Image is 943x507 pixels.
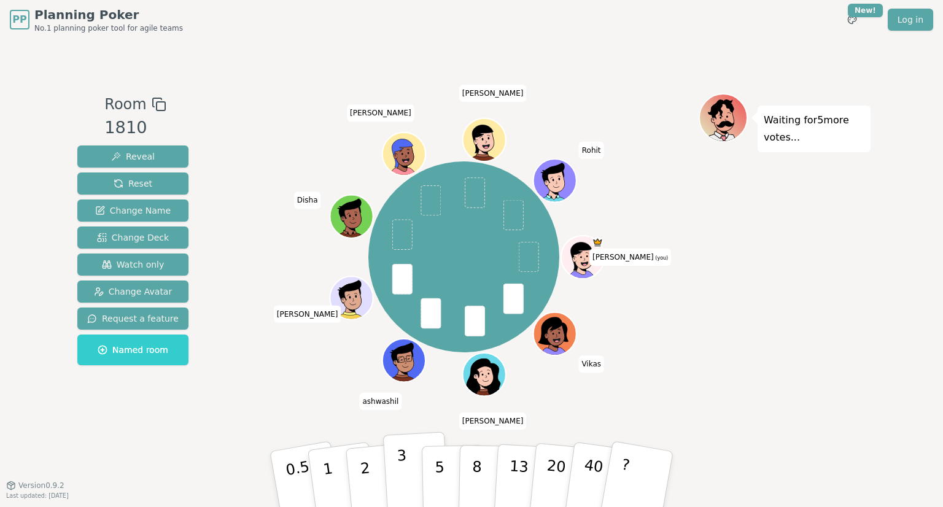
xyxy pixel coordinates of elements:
span: Last updated: [DATE] [6,492,69,499]
button: Request a feature [77,308,188,330]
button: Change Deck [77,226,188,249]
span: Watch only [102,258,165,271]
span: Click to change your name [459,85,527,102]
button: Change Avatar [77,281,188,303]
span: Planning Poker [34,6,183,23]
div: 1810 [104,115,166,141]
button: Reset [77,172,188,195]
button: Watch only [77,253,188,276]
div: New! [848,4,883,17]
span: Version 0.9.2 [18,481,64,490]
span: Change Avatar [94,285,173,298]
span: Request a feature [87,312,179,325]
span: Click to change your name [347,104,414,122]
button: Version0.9.2 [6,481,64,490]
span: (you) [654,255,669,261]
p: Waiting for 5 more votes... [764,112,864,146]
span: Change Name [95,204,171,217]
button: Named room [77,335,188,365]
span: PP [12,12,26,27]
span: Click to change your name [359,392,402,409]
span: Click to change your name [274,305,341,322]
span: Reset [114,177,152,190]
button: Reveal [77,145,188,168]
span: Click to change your name [589,249,671,266]
span: Ajay Sanap is the host [592,237,603,248]
button: Change Name [77,199,188,222]
span: No.1 planning poker tool for agile teams [34,23,183,33]
span: Click to change your name [294,192,321,209]
span: Click to change your name [459,412,527,430]
a: PPPlanning PokerNo.1 planning poker tool for agile teams [10,6,183,33]
span: Change Deck [97,231,169,244]
a: Log in [888,9,933,31]
span: Reveal [111,150,155,163]
button: New! [841,9,863,31]
span: Click to change your name [579,141,604,158]
button: Click to change your avatar [563,237,603,277]
span: Room [104,93,146,115]
span: Click to change your name [578,355,604,373]
span: Named room [98,344,168,356]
